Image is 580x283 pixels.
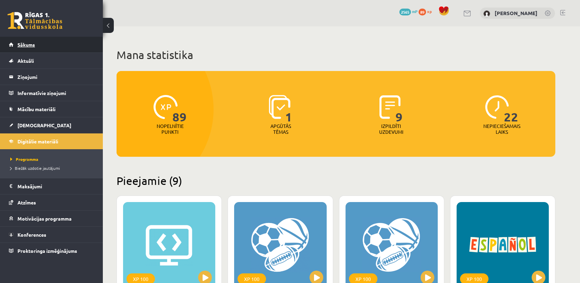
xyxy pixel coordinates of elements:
[412,9,418,14] span: mP
[9,194,94,210] a: Atzīmes
[17,58,34,64] span: Aktuāli
[9,101,94,117] a: Mācību materiāli
[269,95,290,119] img: icon-learned-topics-4a711ccc23c960034f471b6e78daf4a3bad4a20eaf4de84257b87e66633f6470.svg
[17,122,71,128] span: [DEMOGRAPHIC_DATA]
[399,9,418,14] a: 2565 mP
[8,12,62,29] a: Rīgas 1. Tālmācības vidusskola
[10,165,60,171] span: Biežāk uzdotie jautājumi
[485,95,509,119] img: icon-clock-7be60019b62300814b6bd22b8e044499b485619524d84068768e800edab66f18.svg
[17,106,56,112] span: Mācību materiāli
[17,232,46,238] span: Konferences
[10,156,38,162] span: Programma
[172,95,187,123] span: 89
[17,199,36,205] span: Atzīmes
[9,133,94,149] a: Digitālie materiāli
[267,123,294,135] p: Apgūtās tēmas
[9,69,94,85] a: Ziņojumi
[9,37,94,52] a: Sākums
[378,123,404,135] p: Izpildīti uzdevumi
[9,117,94,133] a: [DEMOGRAPHIC_DATA]
[154,95,178,119] img: icon-xp-0682a9bc20223a9ccc6f5883a126b849a74cddfe5390d2b41b4391c66f2066e7.svg
[9,85,94,101] a: Informatīvie ziņojumi
[396,95,403,123] span: 9
[17,215,72,222] span: Motivācijas programma
[17,42,35,48] span: Sākums
[10,156,96,162] a: Programma
[17,85,94,101] legend: Informatīvie ziņojumi
[495,10,537,16] a: [PERSON_NAME]
[419,9,435,14] a: 89 xp
[285,95,292,123] span: 1
[427,9,432,14] span: xp
[483,10,490,17] img: Nauris Vakermanis
[17,138,58,144] span: Digitālie materiāli
[117,48,555,62] h1: Mana statistika
[9,178,94,194] a: Maksājumi
[379,95,401,119] img: icon-completed-tasks-ad58ae20a441b2904462921112bc710f1caf180af7a3daa7317a5a94f2d26646.svg
[117,174,555,187] h2: Pieejamie (9)
[17,69,94,85] legend: Ziņojumi
[157,123,184,135] p: Nopelnītie punkti
[9,53,94,69] a: Aktuāli
[17,178,94,194] legend: Maksājumi
[9,243,94,259] a: Proktoringa izmēģinājums
[419,9,426,15] span: 89
[10,165,96,171] a: Biežāk uzdotie jautājumi
[17,248,77,254] span: Proktoringa izmēģinājums
[9,211,94,226] a: Motivācijas programma
[9,227,94,243] a: Konferences
[399,9,411,15] span: 2565
[504,95,518,123] span: 22
[483,123,520,135] p: Nepieciešamais laiks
